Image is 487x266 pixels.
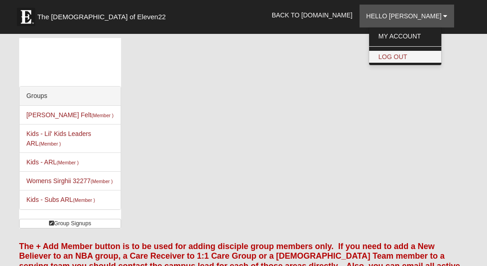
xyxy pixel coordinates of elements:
a: [PERSON_NAME] Felt(Member ) [26,111,114,119]
span: Hello [PERSON_NAME] [366,12,442,20]
small: (Member ) [39,141,61,147]
small: (Member ) [73,197,95,203]
a: Kids - ARL(Member ) [26,158,79,166]
a: Kids - Lil' Kids Leaders ARL(Member ) [26,130,91,147]
a: The [DEMOGRAPHIC_DATA] of Eleven22 [12,3,195,26]
small: (Member ) [57,160,79,165]
a: Back to [DOMAIN_NAME] [265,4,360,27]
div: Groups [20,87,121,106]
span: The [DEMOGRAPHIC_DATA] of Eleven22 [37,12,166,22]
small: (Member ) [91,113,113,118]
a: My Account [369,30,441,42]
a: Hello [PERSON_NAME] [360,5,455,27]
a: Log Out [369,51,441,63]
a: Womens Sirghii 32277(Member ) [26,177,113,185]
small: (Member ) [90,179,112,184]
a: Kids - Subs ARL(Member ) [26,196,95,203]
a: Group Signups [19,219,121,228]
img: Eleven22 logo [17,8,35,26]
